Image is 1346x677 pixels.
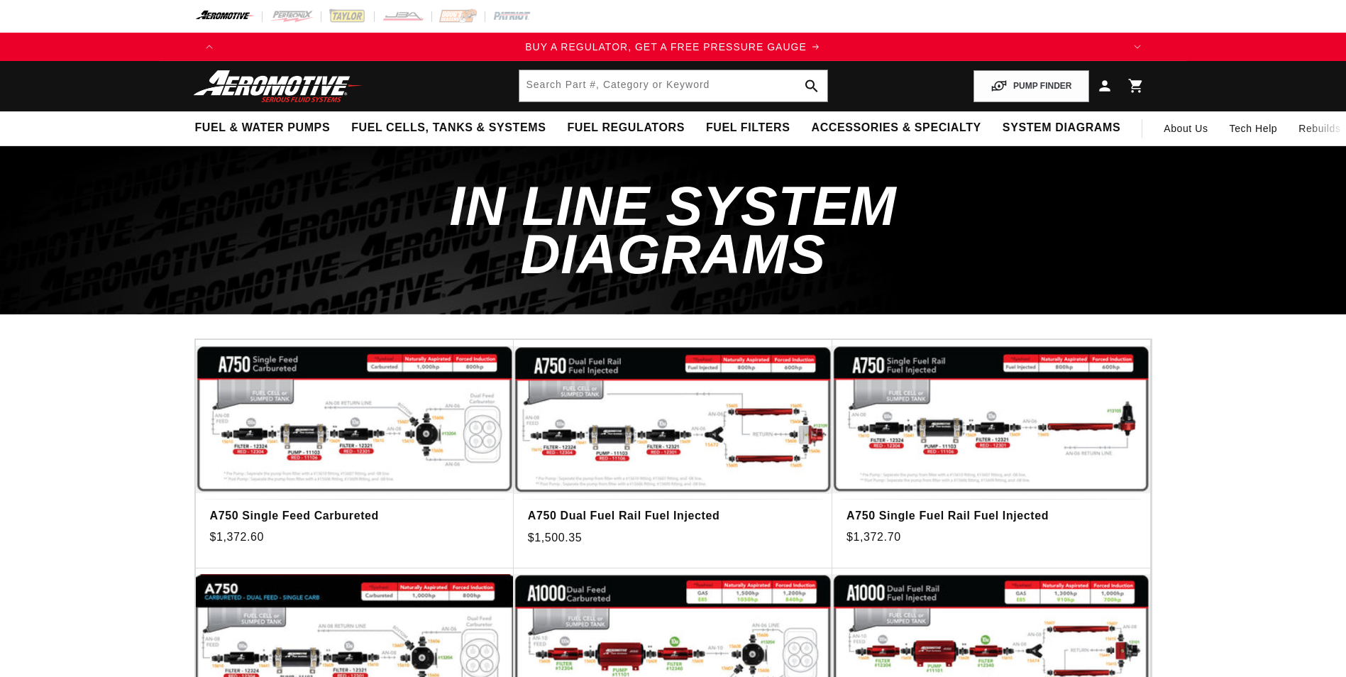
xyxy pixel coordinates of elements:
[973,70,1088,102] button: PUMP FINDER
[525,41,807,53] span: BUY A REGULATOR, GET A FREE PRESSURE GAUGE
[351,121,546,136] span: Fuel Cells, Tanks & Systems
[1164,123,1208,134] span: About Us
[846,507,1136,525] a: A750 Single Fuel Rail Fuel Injected
[1123,33,1152,61] button: Translation missing: en.sections.announcements.next_announcement
[1003,121,1120,136] span: System Diagrams
[812,121,981,136] span: Accessories & Specialty
[224,39,1123,55] div: 1 of 4
[528,507,818,525] a: A750 Dual Fuel Rail Fuel Injected
[992,111,1131,145] summary: System Diagrams
[706,121,790,136] span: Fuel Filters
[195,33,224,61] button: Translation missing: en.sections.announcements.previous_announcement
[224,39,1123,55] a: BUY A REGULATOR, GET A FREE PRESSURE GAUGE
[1153,111,1218,145] a: About Us
[160,33,1187,61] slideshow-component: Translation missing: en.sections.announcements.announcement_bar
[224,39,1123,55] div: Announcement
[189,70,367,103] img: Aeromotive
[195,121,331,136] span: Fuel & Water Pumps
[567,121,684,136] span: Fuel Regulators
[1219,111,1289,145] summary: Tech Help
[210,507,500,525] a: A750 Single Feed Carbureted
[1298,121,1340,136] span: Rebuilds
[796,70,827,101] button: search button
[519,70,827,101] input: Search by Part Number, Category or Keyword
[801,111,992,145] summary: Accessories & Specialty
[184,111,341,145] summary: Fuel & Water Pumps
[450,175,897,285] span: In Line System Diagrams
[695,111,801,145] summary: Fuel Filters
[1230,121,1278,136] span: Tech Help
[556,111,695,145] summary: Fuel Regulators
[341,111,556,145] summary: Fuel Cells, Tanks & Systems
